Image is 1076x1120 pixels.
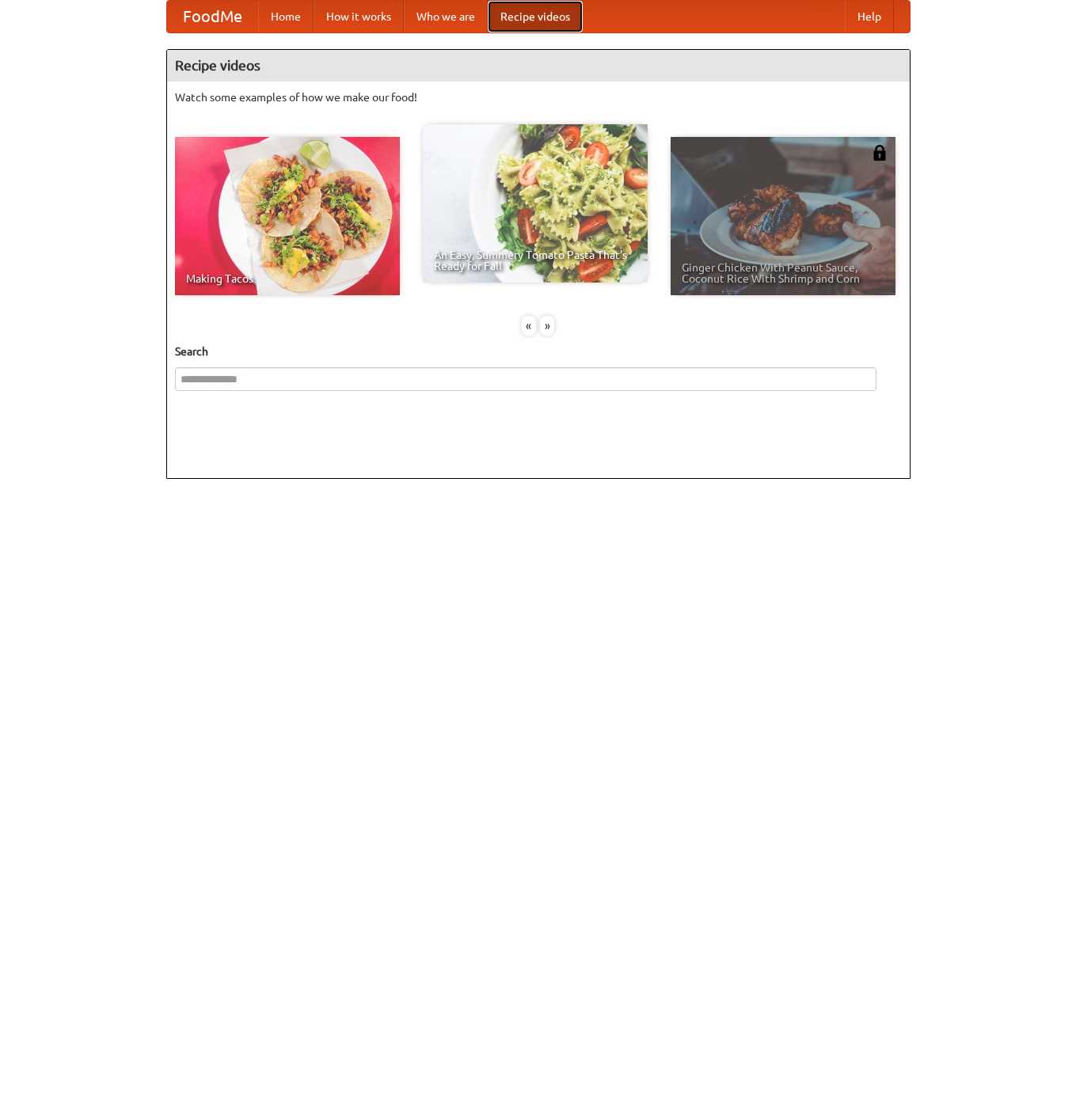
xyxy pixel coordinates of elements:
div: « [522,316,536,336]
a: Making Tacos [175,137,400,295]
a: Help [845,1,894,32]
img: 483408.png [872,145,888,161]
span: An Easy, Summery Tomato Pasta That's Ready for Fall [434,249,637,271]
a: Who we are [404,1,488,32]
p: Watch some examples of how we make our food! [175,89,902,105]
a: FoodMe [167,1,258,32]
span: Making Tacos [186,273,389,284]
a: Home [258,1,314,32]
div: » [540,316,554,336]
a: How it works [314,1,404,32]
a: An Easy, Summery Tomato Pasta That's Ready for Fall [423,124,648,283]
a: Recipe videos [488,1,583,32]
h5: Search [175,344,902,359]
h4: Recipe videos [167,50,910,82]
